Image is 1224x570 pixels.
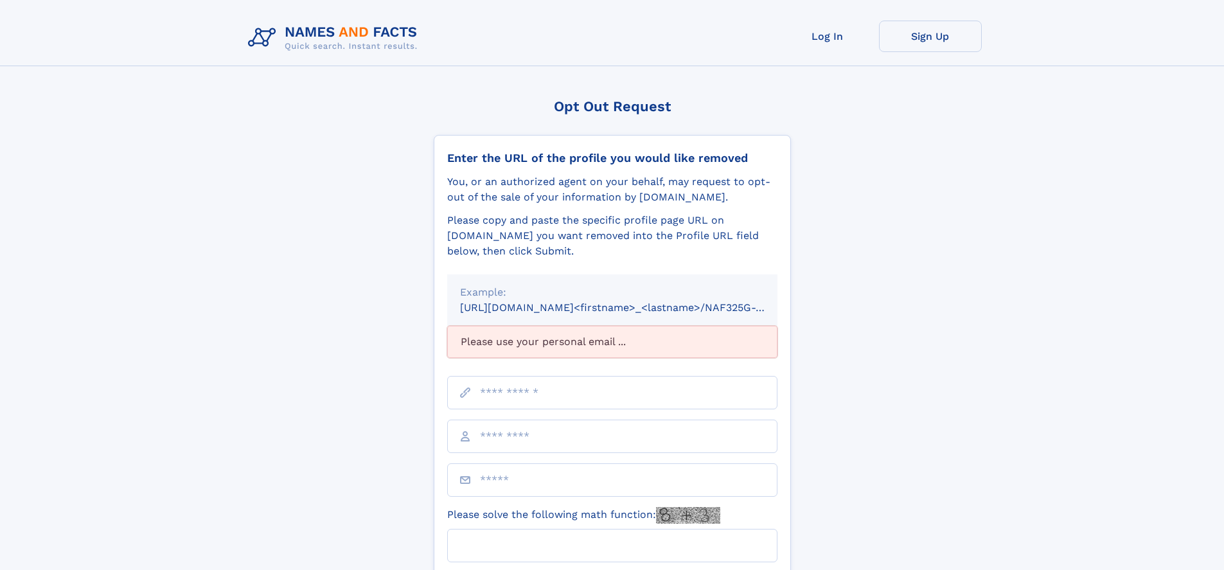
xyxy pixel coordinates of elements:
label: Please solve the following math function: [447,507,720,524]
div: Opt Out Request [434,98,791,114]
img: Logo Names and Facts [243,21,428,55]
a: Log In [776,21,879,52]
small: [URL][DOMAIN_NAME]<firstname>_<lastname>/NAF325G-xxxxxxxx [460,301,802,314]
div: Please copy and paste the specific profile page URL on [DOMAIN_NAME] you want removed into the Pr... [447,213,777,259]
div: Please use your personal email ... [447,326,777,358]
div: Example: [460,285,765,300]
div: Enter the URL of the profile you would like removed [447,151,777,165]
a: Sign Up [879,21,982,52]
div: You, or an authorized agent on your behalf, may request to opt-out of the sale of your informatio... [447,174,777,205]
